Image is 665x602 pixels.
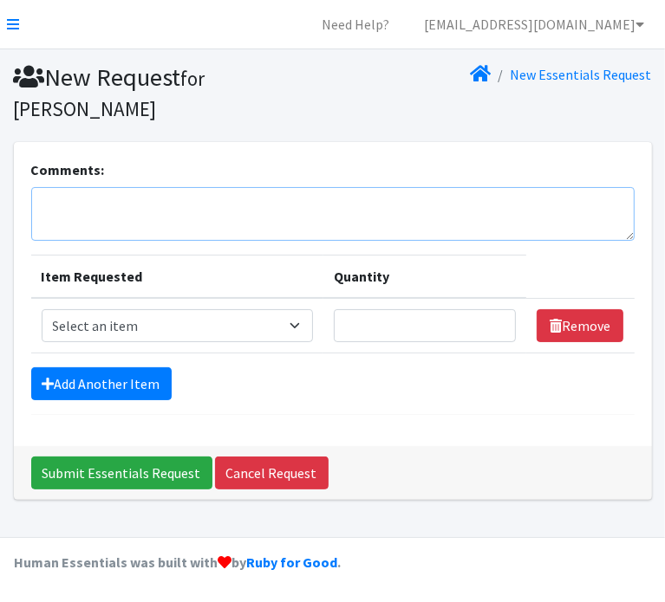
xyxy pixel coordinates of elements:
[323,256,527,299] th: Quantity
[14,66,205,121] small: for [PERSON_NAME]
[31,159,105,180] label: Comments:
[215,456,329,489] a: Cancel Request
[31,256,323,299] th: Item Requested
[14,62,327,122] h1: New Request
[31,456,212,489] input: Submit Essentials Request
[537,309,623,342] a: Remove
[511,66,652,83] a: New Essentials Request
[410,7,658,42] a: [EMAIL_ADDRESS][DOMAIN_NAME]
[14,553,341,571] strong: Human Essentials was built with by .
[246,553,337,571] a: Ruby for Good
[31,367,172,400] a: Add Another Item
[308,7,403,42] a: Need Help?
